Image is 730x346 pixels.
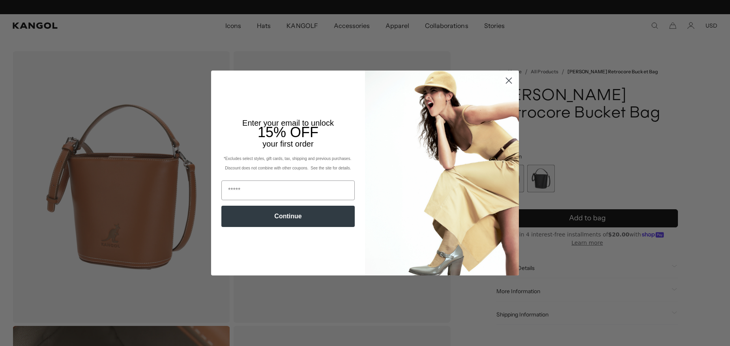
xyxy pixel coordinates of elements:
[262,140,313,148] span: your first order
[221,206,355,227] button: Continue
[242,119,334,127] span: Enter your email to unlock
[365,71,519,275] img: 93be19ad-e773-4382-80b9-c9d740c9197f.jpeg
[221,180,355,200] input: Email
[224,156,352,170] span: *Excludes select styles, gift cards, tax, shipping and previous purchases. Discount does not comb...
[502,74,516,87] button: Close dialog
[258,124,318,140] span: 15% OFF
